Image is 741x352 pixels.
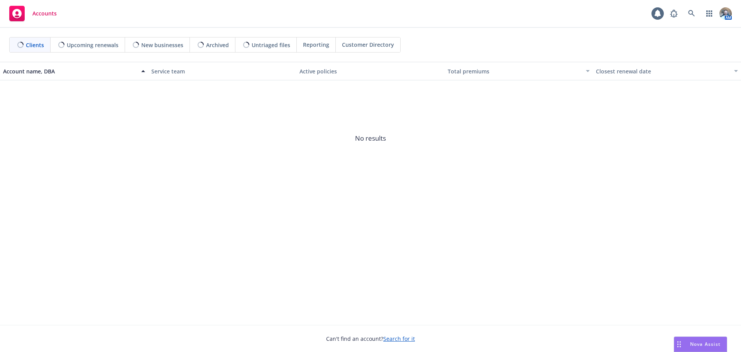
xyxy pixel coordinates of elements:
a: Accounts [6,3,60,24]
a: Report a Bug [666,6,682,21]
button: Nova Assist [674,337,727,352]
span: New businesses [141,41,183,49]
div: Total premiums [448,67,581,75]
span: Reporting [303,41,329,49]
span: Nova Assist [690,341,721,347]
span: Archived [206,41,229,49]
img: photo [719,7,732,20]
span: Clients [26,41,44,49]
a: Switch app [702,6,717,21]
span: Upcoming renewals [67,41,118,49]
span: Can't find an account? [326,335,415,343]
div: Active policies [299,67,442,75]
span: Untriaged files [252,41,290,49]
div: Drag to move [674,337,684,352]
div: Service team [151,67,293,75]
button: Closest renewal date [593,62,741,80]
button: Service team [148,62,296,80]
a: Search [684,6,699,21]
button: Active policies [296,62,445,80]
div: Account name, DBA [3,67,137,75]
button: Total premiums [445,62,593,80]
span: Accounts [32,10,57,17]
a: Search for it [383,335,415,342]
span: Customer Directory [342,41,394,49]
div: Closest renewal date [596,67,729,75]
